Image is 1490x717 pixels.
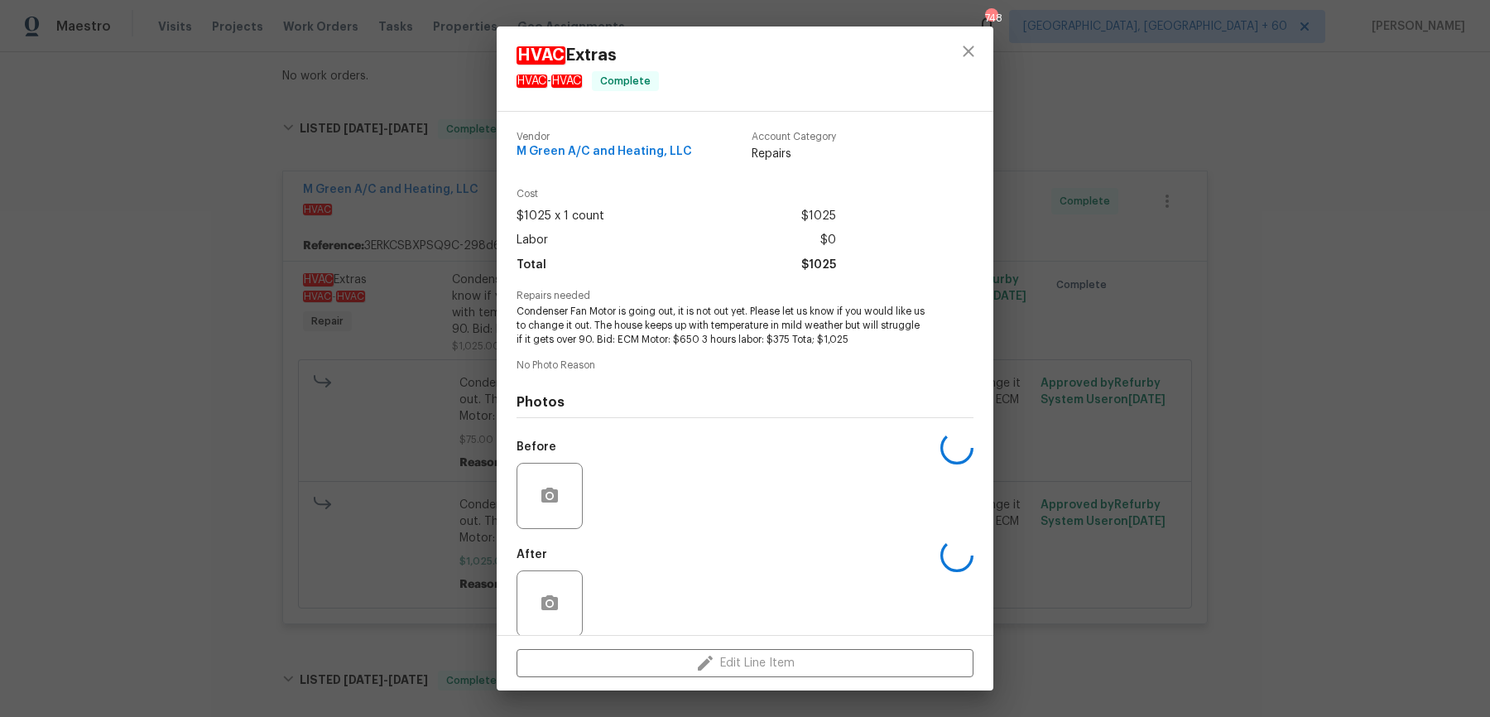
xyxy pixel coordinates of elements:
[517,75,582,88] span: -
[820,229,836,253] span: $0
[517,205,604,229] span: $1025 x 1 count
[517,75,547,88] em: HVAC
[517,132,692,142] span: Vendor
[517,46,659,65] span: Extras
[949,31,988,71] button: close
[517,253,546,277] span: Total
[801,253,836,277] span: $1025
[752,132,836,142] span: Account Category
[517,394,973,411] h4: Photos
[551,75,582,88] em: HVAC
[517,291,973,301] span: Repairs needed
[517,549,547,561] h5: After
[594,73,657,89] span: Complete
[517,46,565,65] em: HVAC
[517,441,556,453] h5: Before
[517,189,836,200] span: Cost
[801,205,836,229] span: $1025
[517,360,973,371] span: No Photo Reason
[517,229,548,253] span: Labor
[752,146,836,162] span: Repairs
[985,10,997,26] div: 748
[517,305,928,346] span: Condenser Fan Motor is going out, it is not out yet. Please let us know if you would like us to c...
[517,146,692,158] span: M Green A/C and Heating, LLC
